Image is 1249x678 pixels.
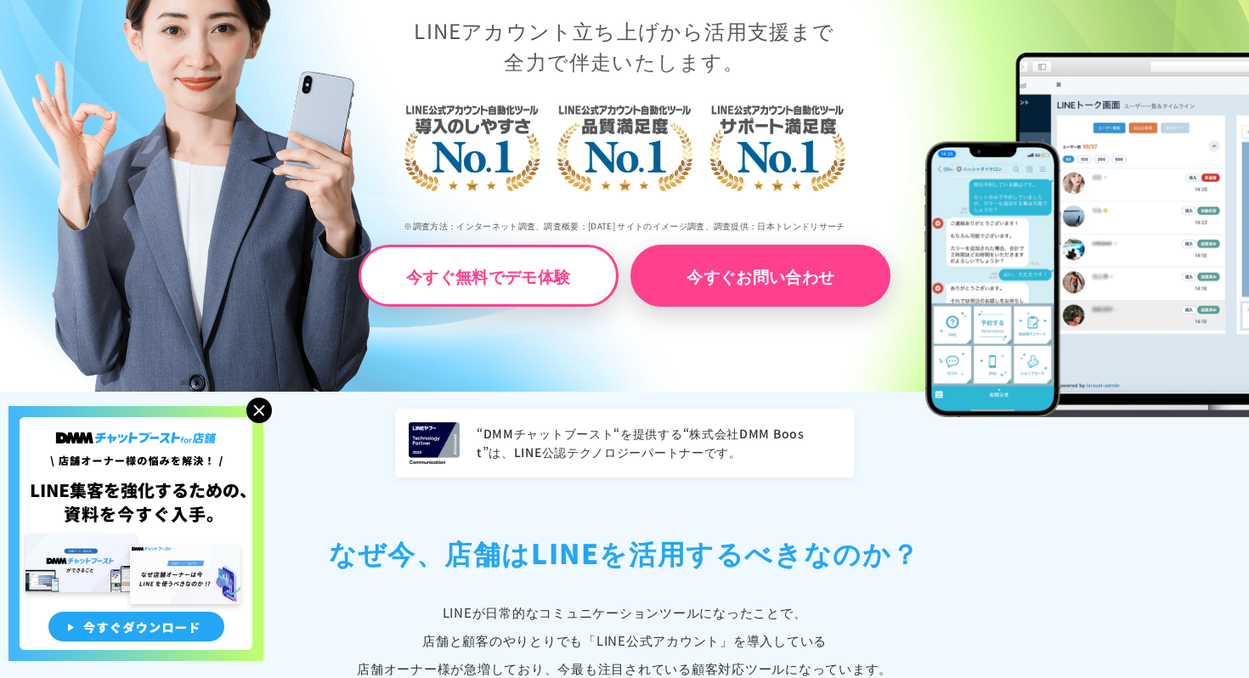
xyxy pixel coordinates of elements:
a: 今すぐ無料でデモ体験 [359,245,619,307]
img: 店舗オーナー様の悩みを解決!LINE集客を狂化するための資料を今すぐ入手! [8,406,263,661]
img: LINEヤフー Technology Partner 2025 [409,422,460,464]
a: 店舗オーナー様の悩みを解決!LINE集客を狂化するための資料を今すぐ入手! [8,406,263,427]
p: LINEアカウント立ち上げから活用支援まで 全力で伴走いたします。 [313,15,937,76]
p: ※調査方法：インターネット調査、調査概要：[DATE] サイトのイメージ調査、調査提供：日本トレンドリサーチ [313,207,937,245]
a: 今すぐお問い合わせ [630,245,890,307]
img: LINE公式アカウント自動化ツール導入のしやすさNo.1｜LINE公式アカウント自動化ツール品質満足度No.1｜LINE公式アカウント自動化ツールサポート満足度No.1 [348,38,901,251]
h2: なぜ今、店舗は LINEを活用するべきなのか？ [127,532,1122,573]
p: “DMMチャットブースト“を提供する“株式会社DMM Boost”は、LINE公認テクノロジーパートナーです。 [477,425,840,462]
